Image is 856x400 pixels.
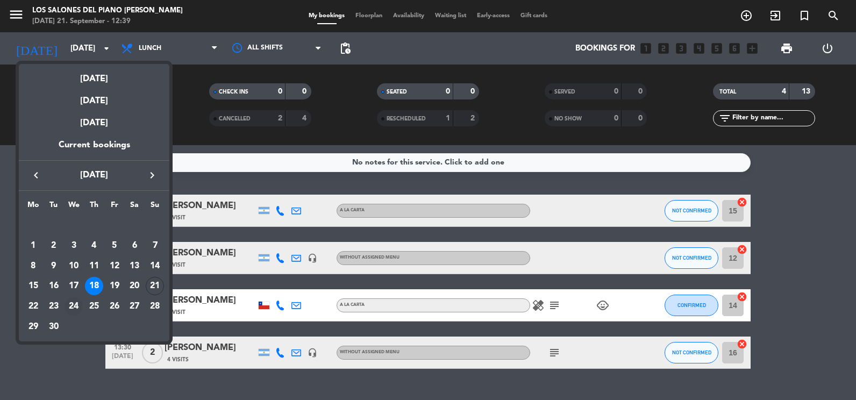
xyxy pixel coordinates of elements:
[145,235,165,256] td: September 7, 2025
[146,297,164,316] div: 28
[84,276,104,296] td: September 18, 2025
[145,256,165,276] td: September 14, 2025
[125,257,144,275] div: 13
[146,169,159,182] i: keyboard_arrow_right
[24,297,42,316] div: 22
[30,169,42,182] i: keyboard_arrow_left
[44,256,64,276] td: September 9, 2025
[125,237,144,255] div: 6
[45,297,63,316] div: 23
[26,168,46,182] button: keyboard_arrow_left
[145,276,165,296] td: September 21, 2025
[19,108,169,138] div: [DATE]
[45,277,63,295] div: 16
[23,235,44,256] td: September 1, 2025
[85,297,103,316] div: 25
[104,296,125,317] td: September 26, 2025
[125,296,145,317] td: September 27, 2025
[125,276,145,296] td: September 20, 2025
[45,237,63,255] div: 2
[44,235,64,256] td: September 2, 2025
[44,199,64,216] th: Tuesday
[84,199,104,216] th: Thursday
[65,257,83,275] div: 10
[23,199,44,216] th: Monday
[84,256,104,276] td: September 11, 2025
[146,277,164,295] div: 21
[65,297,83,316] div: 24
[46,168,142,182] span: [DATE]
[105,257,124,275] div: 12
[104,256,125,276] td: September 12, 2025
[24,237,42,255] div: 1
[104,276,125,296] td: September 19, 2025
[63,199,84,216] th: Wednesday
[125,235,145,256] td: September 6, 2025
[125,277,144,295] div: 20
[45,257,63,275] div: 9
[85,257,103,275] div: 11
[104,199,125,216] th: Friday
[44,276,64,296] td: September 16, 2025
[23,276,44,296] td: September 15, 2025
[145,296,165,317] td: September 28, 2025
[105,297,124,316] div: 26
[65,237,83,255] div: 3
[24,277,42,295] div: 15
[63,235,84,256] td: September 3, 2025
[84,235,104,256] td: September 4, 2025
[24,257,42,275] div: 8
[84,296,104,317] td: September 25, 2025
[65,277,83,295] div: 17
[63,296,84,317] td: September 24, 2025
[19,86,169,108] div: [DATE]
[145,199,165,216] th: Sunday
[105,237,124,255] div: 5
[146,237,164,255] div: 7
[142,168,162,182] button: keyboard_arrow_right
[105,277,124,295] div: 19
[44,296,64,317] td: September 23, 2025
[19,138,169,160] div: Current bookings
[23,296,44,317] td: September 22, 2025
[125,297,144,316] div: 27
[63,276,84,296] td: September 17, 2025
[85,277,103,295] div: 18
[23,317,44,337] td: September 29, 2025
[63,256,84,276] td: September 10, 2025
[104,235,125,256] td: September 5, 2025
[19,64,169,86] div: [DATE]
[85,237,103,255] div: 4
[45,318,63,336] div: 30
[146,257,164,275] div: 14
[23,215,165,235] td: SEP
[125,256,145,276] td: September 13, 2025
[24,318,42,336] div: 29
[23,256,44,276] td: September 8, 2025
[44,317,64,337] td: September 30, 2025
[125,199,145,216] th: Saturday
